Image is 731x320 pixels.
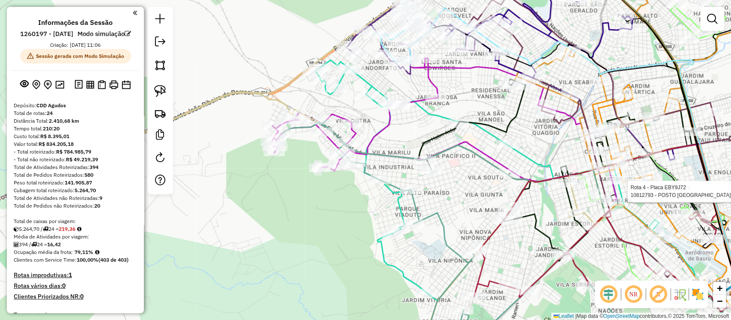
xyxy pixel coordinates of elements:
[42,78,54,91] button: Adicionar Atividades
[36,102,66,109] strong: CDD Agudos
[14,187,137,194] div: Cubagem total roteirizado:
[14,249,73,255] span: Ocupação média da frota:
[704,10,721,27] a: Exibir filtros
[47,241,61,248] strong: 16,42
[77,226,81,232] i: Meta Caixas/viagem: 260,20 Diferença: -40,84
[151,104,170,123] a: Criar rota
[31,242,37,247] i: Total de rotas
[43,226,48,232] i: Total de rotas
[84,172,93,178] strong: 580
[14,293,137,300] h4: Clientes Priorizados NR:
[14,233,137,241] div: Média de Atividades por viagem:
[691,287,704,301] img: Exibir/Ocultar setores
[75,187,96,193] strong: 5.264,70
[14,225,137,233] div: 5.264,70 / 24 =
[66,156,98,163] strong: R$ 49.219,39
[120,78,132,91] button: Disponibilidade de veículos
[20,49,131,63] span: Sessão gerada com Modo Simulação
[673,287,686,301] img: Fluxo de ruas
[98,257,128,263] strong: (403 de 403)
[90,164,98,170] strong: 394
[69,271,72,279] strong: 1
[627,179,649,187] div: Atividade não roteirizada - REGINALDO JOSE RAVAN
[598,284,619,305] span: Ocultar deslocamento
[39,141,74,147] strong: R$ 834.205,18
[14,109,137,117] div: Total de rotas:
[40,133,69,139] strong: R$ 8.395,01
[389,100,410,109] div: Atividade não roteirizada - JOELISA PEDROSO CUBA
[14,156,137,163] div: - Total não roteirizado:
[99,195,102,201] strong: 9
[14,179,137,187] div: Peso total roteirizado:
[629,179,650,187] div: Atividade não roteirizada - REGINALDO JOSE RAVAN
[629,180,650,188] div: Atividade não roteirizada - REGINALDO JOSE RAVAN
[154,59,166,71] img: Selecionar atividades - polígono
[152,149,169,168] a: Reroteirizar Sessão
[14,242,19,247] i: Total de Atividades
[18,78,30,91] button: Exibir sessão original
[623,284,644,305] span: Ocultar NR
[14,217,137,225] div: Total de caixas por viagem:
[14,272,137,279] h4: Rotas improdutivas:
[387,100,409,109] div: Atividade não roteirizada - JOELISA PEDROSO CUBA
[14,241,137,248] div: 394 / 24 =
[84,78,96,90] button: Visualizar relatório de Roteirização
[14,202,137,210] div: Total de Pedidos não Roteirizados:
[14,163,137,171] div: Total de Atividades Roteirizadas:
[14,226,19,232] i: Cubagem total roteirizado
[678,34,699,43] div: Atividade não roteirizada - EDUARDO BUENO 222971
[14,117,137,125] div: Distância Total:
[30,78,42,91] button: Centralizar mapa no depósito ou ponto de apoio
[47,41,104,49] div: Criação: [DATE] 11:06
[152,33,169,52] a: Exportar sessão
[54,78,66,90] button: Otimizar todas as rotas
[717,296,722,306] span: −
[80,293,84,300] strong: 0
[49,118,79,124] strong: 2.410,68 km
[575,313,576,319] span: |
[94,202,100,209] strong: 20
[386,100,407,109] div: Atividade não roteirizada - JOELISA PEDROSO CUBA
[125,30,131,37] em: Alterar nome da sessão
[713,282,726,295] a: Zoom in
[78,30,131,38] h6: Modo simulação
[648,284,668,305] span: Exibir rótulo
[43,125,60,132] strong: 210:20
[14,133,137,140] div: Custo total:
[152,10,169,30] a: Nova sessão e pesquisa
[603,313,640,319] a: OpenStreetMap
[154,107,166,119] img: Criar rota
[62,282,66,290] strong: 0
[107,78,120,91] button: Imprimir Rotas
[14,148,137,156] div: - Total roteirizado:
[59,226,75,232] strong: 219,36
[75,249,93,255] strong: 79,11%
[47,110,53,116] strong: 24
[20,30,73,38] h6: 1260197 - [DATE]
[77,257,98,263] strong: 100,00%
[14,171,137,179] div: Total de Pedidos Roteirizados:
[14,311,137,319] h4: Transportadoras
[14,257,77,263] span: Clientes com Service Time:
[14,140,137,148] div: Valor total:
[14,282,137,290] h4: Rotas vários dias:
[553,313,574,319] a: Leaflet
[154,85,166,97] img: Selecionar atividades - laço
[65,179,92,186] strong: 141.905,87
[14,125,137,133] div: Tempo total:
[96,78,107,91] button: Visualizar Romaneio
[14,194,137,202] div: Total de Atividades não Roteirizadas:
[56,148,91,155] strong: R$ 784.985,79
[95,250,99,255] em: Média calculada utilizando a maior ocupação (%Peso ou %Cubagem) de cada rota da sessão. Rotas cro...
[38,18,113,27] h4: Informações da Sessão
[133,8,137,18] a: Clique aqui para minimizar o painel
[551,313,731,320] div: Map data © contributors,© 2025 TomTom, Microsoft
[389,101,410,110] div: Atividade não roteirizada - JOELISA PEDROSO CUBA
[152,126,169,145] a: Criar modelo
[73,78,84,91] button: Logs desbloquear sessão
[14,102,137,109] div: Depósito:
[717,283,722,293] span: +
[713,295,726,308] a: Zoom out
